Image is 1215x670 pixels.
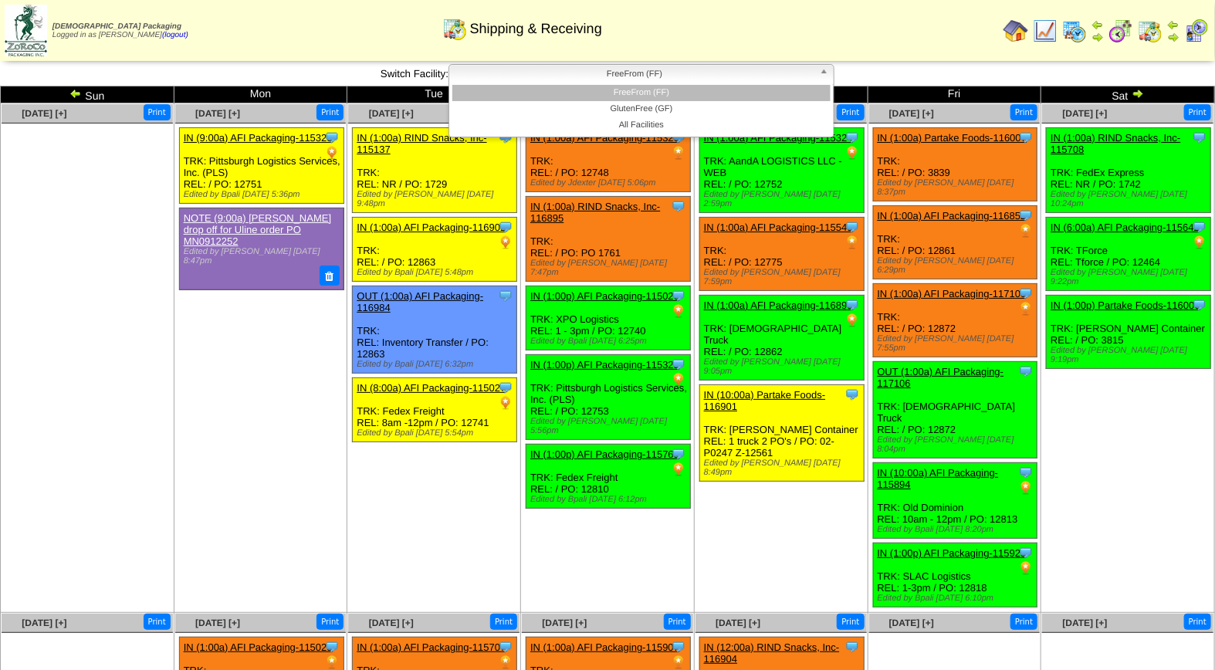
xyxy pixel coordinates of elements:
[452,85,831,101] li: FreeFrom (FF)
[704,190,864,208] div: Edited by [PERSON_NAME] [DATE] 2:59pm
[878,547,1027,559] a: IN (1:00p) AFI Packaging-115923
[316,104,344,120] button: Print
[452,101,831,117] li: GlutenFree (GF)
[878,132,1027,144] a: IN (1:00a) Partake Foods-116007
[844,235,860,250] img: PO
[369,618,414,628] a: [DATE] [+]
[1051,222,1200,233] a: IN (6:00a) AFI Packaging-115642
[704,641,840,665] a: IN (12:00a) RIND Snacks, Inc-116904
[878,525,1037,534] div: Edited by Bpali [DATE] 8:20pm
[1051,299,1200,311] a: IN (1:00p) Partake Foods-116006
[369,108,414,119] a: [DATE] [+]
[704,132,853,144] a: IN (1:00a) AFI Packaging-115324
[452,117,831,134] li: All Facilities
[671,288,686,303] img: Tooltip
[162,31,188,39] a: (logout)
[353,378,517,442] div: TRK: Fedex Freight REL: 8am -12pm / PO: 12741
[671,462,686,477] img: PO
[22,108,66,119] span: [DATE] [+]
[357,290,483,313] a: OUT (1:00a) AFI Packaging-116984
[664,614,691,630] button: Print
[353,218,517,282] div: TRK: REL: / PO: 12863
[357,268,516,277] div: Edited by Bpali [DATE] 5:48pm
[704,357,864,376] div: Edited by [PERSON_NAME] [DATE] 9:05pm
[490,614,517,630] button: Print
[671,655,686,670] img: PO
[184,212,331,247] a: NOTE (9:00a) [PERSON_NAME] drop off for Uline order PO MN0912252
[179,128,344,204] div: TRK: Pittsburgh Logistics Services, Inc. (PLS) REL: / PO: 12751
[1018,208,1034,223] img: Tooltip
[873,206,1037,279] div: TRK: REL: / PO: 12861
[1062,19,1087,43] img: calendarprod.gif
[704,222,853,233] a: IN (1:00a) AFI Packaging-115549
[498,655,513,670] img: PO
[1184,104,1211,120] button: Print
[844,130,860,145] img: Tooltip
[530,178,690,188] div: Edited by Jdexter [DATE] 5:06pm
[1192,235,1207,250] img: PO
[704,268,864,286] div: Edited by [PERSON_NAME] [DATE] 7:59pm
[5,5,47,56] img: zoroco-logo-small.webp
[716,618,760,628] a: [DATE] [+]
[704,389,826,412] a: IN (10:00a) Partake Foods-116901
[1,86,174,103] td: Sun
[1018,465,1034,480] img: Tooltip
[1167,19,1179,31] img: arrowleft.gif
[357,222,506,233] a: IN (1:00a) AFI Packaging-116902
[1047,296,1211,369] div: TRK: [PERSON_NAME] Container REL: / PO: 3815
[69,87,82,100] img: arrowleft.gif
[530,641,679,653] a: IN (1:00a) AFI Packaging-115907
[844,639,860,655] img: Tooltip
[530,201,660,224] a: IN (1:00a) RIND Snacks, Inc-116895
[671,303,686,319] img: PO
[671,639,686,655] img: Tooltip
[184,641,333,653] a: IN (1:00a) AFI Packaging-115025
[704,459,864,477] div: Edited by [PERSON_NAME] [DATE] 8:49pm
[526,197,691,282] div: TRK: REL: / PO: PO 1761
[498,219,513,235] img: Tooltip
[889,618,934,628] a: [DATE] [+]
[873,284,1037,357] div: TRK: REL: / PO: 12872
[873,543,1037,607] div: TRK: SLAC Logistics REL: 1-3pm / PO: 12818
[873,128,1037,201] div: TRK: REL: / PO: 3839
[1041,86,1215,103] td: Sat
[837,104,864,120] button: Print
[873,362,1037,459] div: TRK: [DEMOGRAPHIC_DATA] Truck REL: / PO: 12872
[1051,268,1210,286] div: Edited by [PERSON_NAME] [DATE] 9:22pm
[347,86,521,103] td: Tue
[699,385,864,482] div: TRK: [PERSON_NAME] Container REL: 1 truck 2 PO's / PO: 02-P0247 Z-12561
[1047,218,1211,291] div: TRK: TForce REL: Tforce / PO: 12464
[530,417,690,435] div: Edited by [PERSON_NAME] [DATE] 5:56pm
[1047,128,1211,213] div: TRK: FedEx Express REL: NR / PO: 1742
[671,357,686,372] img: Tooltip
[671,198,686,214] img: Tooltip
[324,639,340,655] img: Tooltip
[195,108,240,119] a: [DATE] [+]
[530,337,690,346] div: Edited by Bpali [DATE] 6:25pm
[1091,19,1104,31] img: arrowleft.gif
[1108,19,1133,43] img: calendarblend.gif
[530,259,690,277] div: Edited by [PERSON_NAME] [DATE] 7:47pm
[1051,346,1210,364] div: Edited by [PERSON_NAME] [DATE] 9:19pm
[699,128,864,213] div: TRK: AandA LOGISTICS LLC - WEB REL: / PO: 12752
[530,290,679,302] a: IN (1:00p) AFI Packaging-115026
[22,618,66,628] a: [DATE] [+]
[320,266,340,286] button: Delete Note
[52,22,181,31] span: [DEMOGRAPHIC_DATA] Packaging
[526,355,691,440] div: TRK: Pittsburgh Logistics Services, Inc. (PLS) REL: / PO: 12753
[1184,19,1209,43] img: calendarcustomer.gif
[1192,297,1207,313] img: Tooltip
[699,218,864,291] div: TRK: REL: / PO: 12775
[1018,223,1034,239] img: PO
[1018,480,1034,496] img: PO
[1033,19,1058,43] img: line_graph.gif
[1063,108,1108,119] span: [DATE] [+]
[1184,614,1211,630] button: Print
[1091,31,1104,43] img: arrowright.gif
[671,446,686,462] img: Tooltip
[52,22,188,39] span: Logged in as [PERSON_NAME]
[1010,104,1037,120] button: Print
[844,297,860,313] img: Tooltip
